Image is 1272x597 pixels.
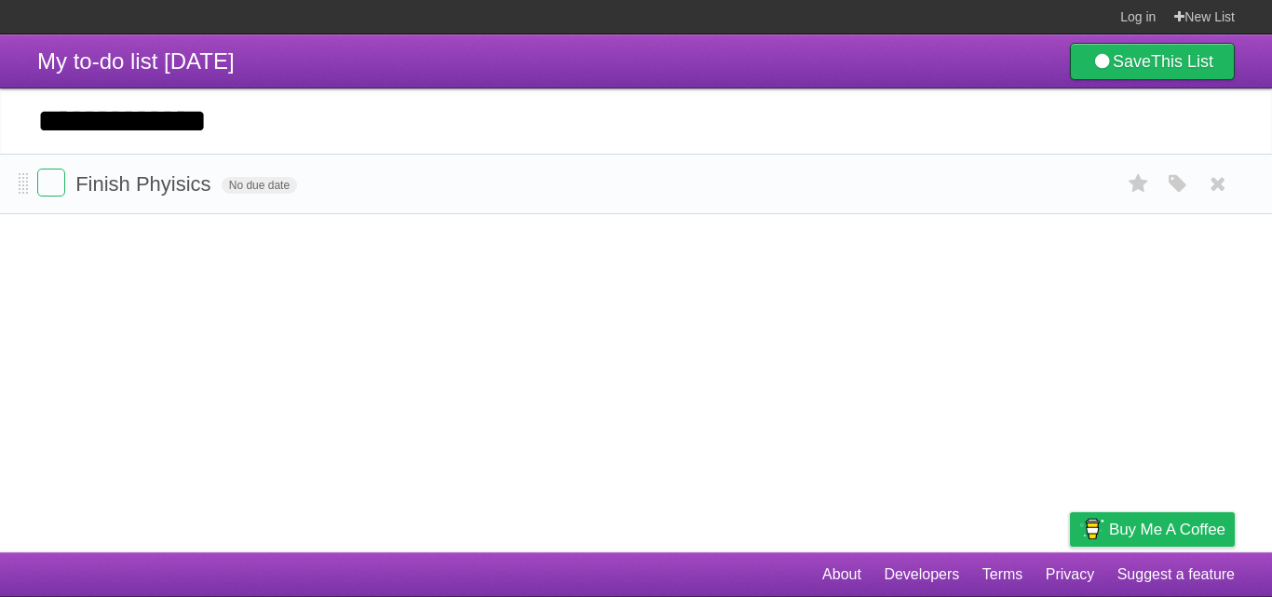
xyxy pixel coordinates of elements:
img: Buy me a coffee [1079,513,1104,545]
span: Buy me a coffee [1109,513,1225,546]
a: Developers [884,557,959,592]
b: This List [1151,52,1213,71]
span: No due date [222,177,297,194]
a: Privacy [1046,557,1094,592]
a: Suggest a feature [1117,557,1235,592]
a: About [822,557,861,592]
label: Star task [1121,169,1157,199]
span: Finish Phyisics [75,172,215,196]
a: Buy me a coffee [1070,512,1235,547]
a: Terms [982,557,1023,592]
a: SaveThis List [1070,43,1235,80]
label: Done [37,169,65,197]
span: My to-do list [DATE] [37,48,235,74]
